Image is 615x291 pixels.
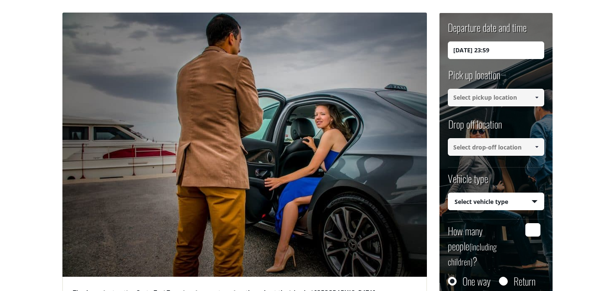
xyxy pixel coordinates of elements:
[463,277,491,285] label: One way
[448,117,502,138] label: Drop off location
[448,171,488,193] label: Vehicle type
[514,277,535,285] label: Return
[530,89,544,106] a: Show All Items
[448,138,544,156] input: Select drop-off location
[448,89,544,106] input: Select pickup location
[448,193,544,211] span: Select vehicle type
[448,67,500,89] label: Pick up location
[530,138,544,156] a: Show All Items
[448,223,520,268] label: How many people ?
[62,13,427,277] img: Professional driver of Crete Taxi Transfers helping a lady of or a Mercedes luxury taxi.
[448,20,527,41] label: Departure date and time
[448,240,497,268] small: (including children)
